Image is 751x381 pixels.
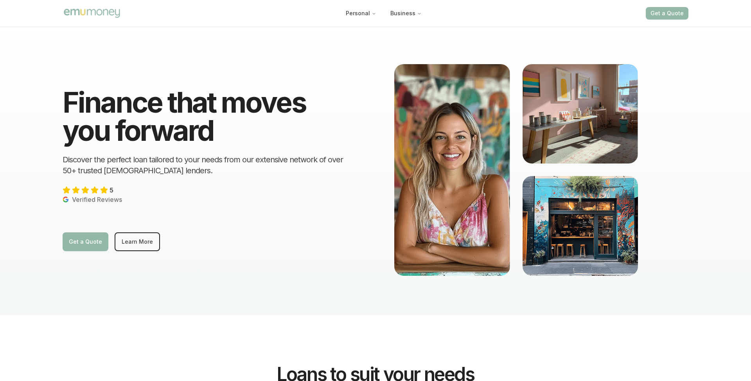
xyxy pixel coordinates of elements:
h2: Discover the perfect loan tailored to your needs from our extensive network of over 50+ trusted [... [63,154,357,176]
button: Business [384,6,428,20]
button: Get a Quote [646,7,688,20]
img: Cafe in Byron Bay [523,176,638,275]
img: Emu Money [63,7,121,19]
img: Boutique home wares store [523,64,638,164]
button: Personal [340,6,383,20]
span: 5 [110,185,113,195]
a: Get a Quote [63,232,108,251]
a: Learn More [115,232,160,251]
img: Blonde girl running a business [394,64,510,276]
p: Verified Reviews [63,195,122,204]
h1: Finance that moves you forward [63,88,357,145]
img: Verified [63,196,69,203]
